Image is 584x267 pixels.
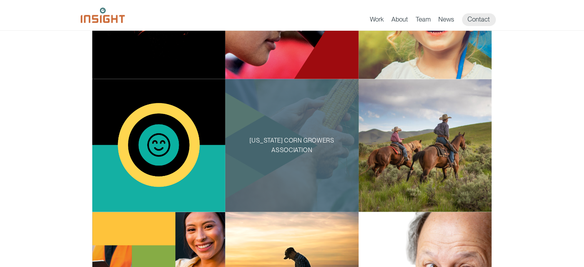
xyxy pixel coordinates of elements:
[439,15,454,26] a: News
[92,79,226,212] img: Healthy SD – Move Your Way
[370,13,504,26] nav: primary navigation menu
[81,8,125,23] img: Insight Marketing Design
[238,136,347,155] p: [US_STATE] Corn Growers Association
[416,15,431,26] a: Team
[462,13,496,26] a: Contact
[392,15,408,26] a: About
[359,79,492,212] img: Brock Auction
[225,79,359,212] a: Missouri Corn Growers Association [US_STATE] Corn Growers Association
[370,15,384,26] a: Work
